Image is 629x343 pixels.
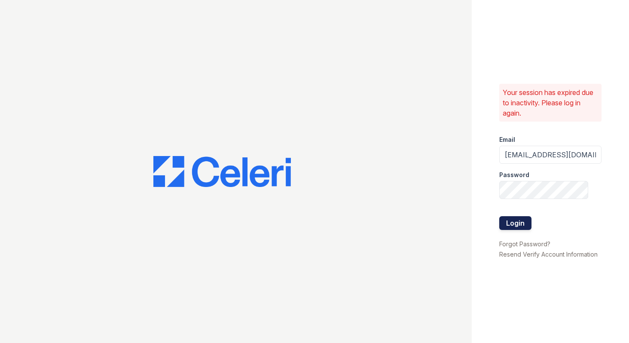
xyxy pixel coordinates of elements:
[503,87,598,118] p: Your session has expired due to inactivity. Please log in again.
[499,216,531,230] button: Login
[499,251,598,258] a: Resend Verify Account Information
[499,135,515,144] label: Email
[153,156,291,187] img: CE_Logo_Blue-a8612792a0a2168367f1c8372b55b34899dd931a85d93a1a3d3e32e68fde9ad4.png
[499,171,529,179] label: Password
[499,240,550,248] a: Forgot Password?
